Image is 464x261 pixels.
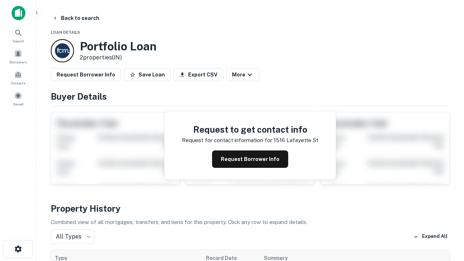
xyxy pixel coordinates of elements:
span: Search [12,38,24,44]
span: Loan Details [51,30,80,34]
button: Expand All [411,231,449,242]
p: Request for contact information for [182,136,272,145]
iframe: Chat Widget [428,180,464,215]
span: Contacts [11,80,25,86]
button: Export CSV [174,68,223,81]
p: Combined view of all mortgages, transfers, and liens for this property. Click any row to expand d... [51,218,449,227]
button: Request Borrower Info [212,150,288,168]
button: Save Loan [124,68,171,81]
button: Back to search [49,12,102,25]
span: Borrowers [9,59,27,65]
a: Borrowers [2,47,34,66]
p: 2 properties (IN) [80,53,157,62]
h3: Portfolio Loan [80,40,157,53]
button: More [226,68,260,81]
p: 1516 lafayette st [274,136,318,145]
div: All Types [51,229,94,244]
h4: Property History [51,202,449,215]
h4: Buyer Details [51,90,449,103]
a: Contacts [2,68,34,87]
a: Saved [2,89,34,108]
h4: Request to get contact info [182,123,318,136]
a: Search [2,26,34,45]
span: Saved [13,101,24,107]
img: capitalize-icon.png [12,6,25,20]
button: Request Borrower Info [51,68,121,81]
